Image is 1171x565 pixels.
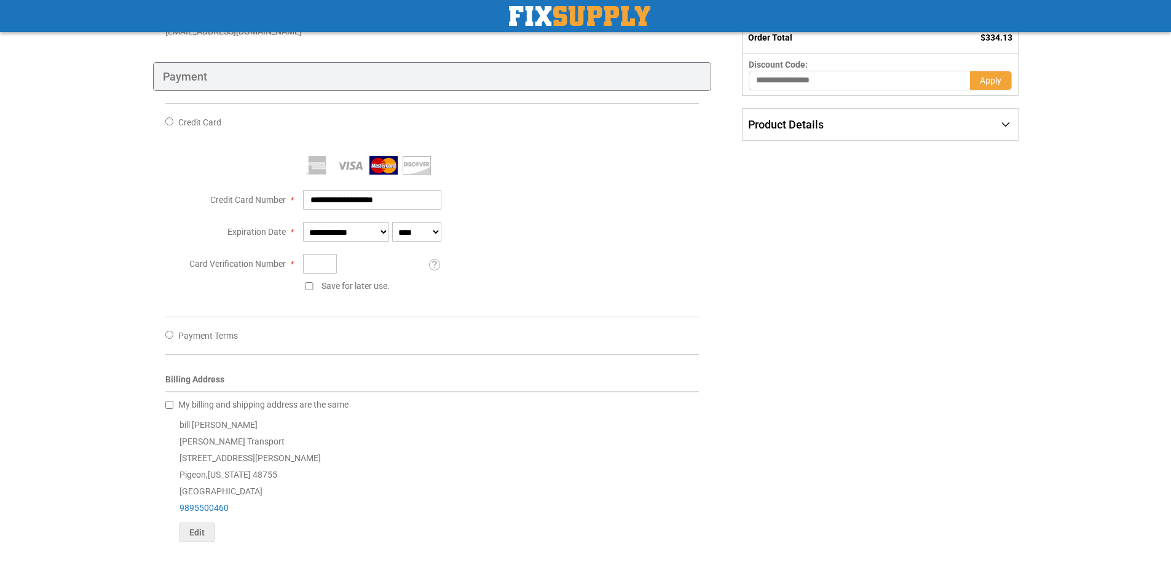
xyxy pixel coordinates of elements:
div: Payment [153,62,712,92]
span: Discount Code: [749,60,808,69]
span: Card Verification Number [189,259,286,269]
a: store logo [509,6,650,26]
div: Billing Address [165,373,700,392]
img: Discover [403,156,431,175]
span: My billing and shipping address are the same [178,400,349,409]
span: [EMAIL_ADDRESS][DOMAIN_NAME] [165,26,302,36]
button: Edit [179,523,215,542]
img: Visa [336,156,365,175]
button: Apply [970,71,1012,90]
div: bill [PERSON_NAME] [PERSON_NAME] Transport [STREET_ADDRESS][PERSON_NAME] Pigeon , 48755 [GEOGRAPH... [165,417,700,542]
img: MasterCard [369,156,398,175]
span: $334.13 [980,33,1012,42]
img: Fix Industrial Supply [509,6,650,26]
span: [US_STATE] [208,470,251,480]
span: Expiration Date [227,227,286,237]
span: Product Details [748,118,824,131]
span: Payment Terms [178,331,238,341]
span: Credit Card [178,117,221,127]
span: Save for later use. [321,281,390,291]
img: American Express [303,156,331,175]
strong: Order Total [748,33,792,42]
a: 9895500460 [179,503,229,513]
span: Apply [980,76,1001,85]
span: Credit Card Number [210,195,286,205]
span: Edit [189,527,205,537]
